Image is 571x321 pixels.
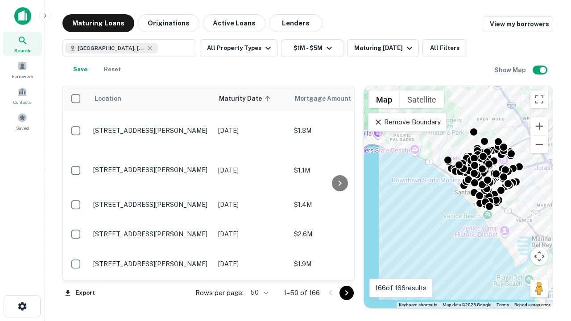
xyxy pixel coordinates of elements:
button: Zoom in [530,117,548,135]
button: Save your search to get updates of matches that match your search criteria. [66,61,95,78]
a: Borrowers [3,58,42,82]
a: Contacts [3,83,42,107]
span: Search [14,47,30,54]
img: Google [366,296,396,308]
p: $1.1M [294,165,383,175]
p: $1.9M [294,259,383,269]
p: [DATE] [218,126,285,136]
p: [DATE] [218,200,285,210]
a: Saved [3,109,42,133]
button: Show satellite imagery [400,91,444,108]
button: Maturing Loans [62,14,134,32]
h6: Show Map [494,65,527,75]
button: All Filters [422,39,467,57]
p: [DATE] [218,165,285,175]
button: Keyboard shortcuts [399,302,437,308]
p: Rows per page: [195,288,244,298]
span: Map data ©2025 Google [443,302,491,307]
p: Remove Boundary [374,117,440,128]
img: capitalize-icon.png [14,7,31,25]
p: [STREET_ADDRESS][PERSON_NAME] [93,230,209,238]
th: Maturity Date [214,86,290,111]
span: Location [94,93,121,104]
button: All Property Types [200,39,277,57]
button: Lenders [269,14,323,32]
th: Mortgage Amount [290,86,388,111]
span: [GEOGRAPHIC_DATA], [GEOGRAPHIC_DATA], [GEOGRAPHIC_DATA] [78,44,145,52]
p: [STREET_ADDRESS][PERSON_NAME] [93,166,209,174]
p: $2.6M [294,229,383,239]
div: 50 [247,286,269,299]
p: 166 of 166 results [375,283,426,293]
button: Export [62,286,97,300]
a: Terms [497,302,509,307]
p: [DATE] [218,259,285,269]
a: Report a map error [514,302,550,307]
button: Show street map [368,91,400,108]
button: Map camera controls [530,247,548,265]
a: Open this area in Google Maps (opens a new window) [366,296,396,308]
p: [STREET_ADDRESS][PERSON_NAME] [93,260,209,268]
a: Search [3,32,42,56]
span: Borrowers [12,73,33,80]
span: Saved [16,124,29,132]
span: Mortgage Amount [295,93,363,104]
button: Reset [98,61,127,78]
button: Toggle fullscreen view [530,91,548,108]
p: [STREET_ADDRESS][PERSON_NAME] [93,201,209,209]
button: $1M - $5M [281,39,343,57]
iframe: Chat Widget [526,250,571,292]
button: Active Loans [203,14,265,32]
p: [DATE] [218,229,285,239]
a: View my borrowers [483,16,553,32]
button: Zoom out [530,136,548,153]
p: 1–50 of 166 [284,288,320,298]
span: Maturity Date [219,93,273,104]
th: Location [89,86,214,111]
button: Go to next page [339,286,354,300]
span: Contacts [13,99,31,106]
div: 0 0 [364,86,553,308]
p: $1.3M [294,126,383,136]
p: [STREET_ADDRESS][PERSON_NAME] [93,127,209,135]
button: Maturing [DATE] [347,39,419,57]
div: Maturing [DATE] [354,43,415,53]
button: Originations [138,14,199,32]
p: $1.4M [294,200,383,210]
